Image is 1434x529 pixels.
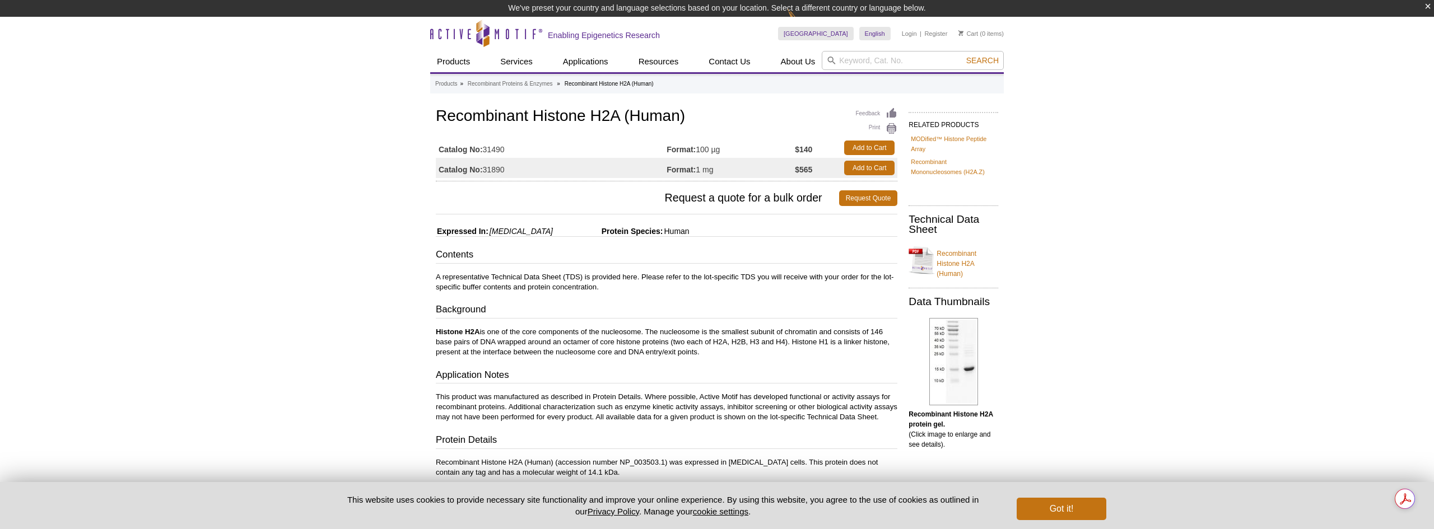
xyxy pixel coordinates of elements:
td: 31890 [436,158,667,178]
h2: Enabling Epigenetics Research [548,30,660,40]
td: 1 mg [667,158,795,178]
b: Recombinant Histone H2A protein gel. [909,410,993,428]
a: Request Quote [839,190,898,206]
a: Contact Us [702,51,757,72]
strong: Format: [667,144,696,155]
a: Products [435,79,457,89]
a: Register [924,30,947,38]
a: Applications [556,51,615,72]
img: Your Cart [958,30,963,36]
img: Change Here [788,8,817,35]
a: Services [493,51,539,72]
strong: $565 [795,165,812,175]
li: (0 items) [958,27,1004,40]
li: » [460,81,463,87]
span: Expressed In: [436,227,488,236]
strong: Catalog No: [439,144,483,155]
input: Keyword, Cat. No. [822,51,1004,70]
a: Resources [632,51,686,72]
span: Search [966,56,999,65]
strong: Format: [667,165,696,175]
button: Search [963,55,1002,65]
p: is one of the core components of the nucleosome. The nucleosome is the smallest subunit of chroma... [436,327,897,357]
a: About Us [774,51,822,72]
h3: Background [436,303,897,319]
a: Recombinant Mononucleosomes (H2A.Z) [911,157,996,177]
li: Recombinant Histone H2A (Human) [565,81,654,87]
a: Login [902,30,917,38]
span: Human [663,227,689,236]
a: Cart [958,30,978,38]
h2: Technical Data Sheet [909,214,998,235]
a: Add to Cart [844,141,895,155]
a: English [859,27,891,40]
h1: Recombinant Histone H2A (Human) [436,107,897,127]
li: » [557,81,560,87]
h3: Application Notes [436,368,897,384]
a: Add to Cart [844,161,895,175]
h3: Contents [436,248,897,264]
i: [MEDICAL_DATA] [490,227,553,236]
li: | [920,27,921,40]
h2: RELATED PRODUCTS [909,112,998,132]
td: 100 µg [667,138,795,158]
strong: $140 [795,144,812,155]
p: A representative Technical Data Sheet (TDS) is provided here. Please refer to the lot-specific TD... [436,272,897,292]
h2: Data Thumbnails [909,297,998,307]
a: [GEOGRAPHIC_DATA] [778,27,854,40]
a: Products [430,51,477,72]
a: Recombinant Proteins & Enzymes [468,79,553,89]
img: Recombinant Histone H2A protein gel. [929,318,978,405]
button: cookie settings [693,507,748,516]
a: MODified™ Histone Peptide Array [911,134,996,154]
button: Got it! [1017,498,1106,520]
strong: Histone H2A [436,327,479,336]
a: Privacy Policy [588,507,639,516]
td: 31490 [436,138,667,158]
p: Recombinant Histone H2A (Human) (accession number NP_003503.1) was expressed in [MEDICAL_DATA] ce... [436,457,897,477]
a: Print [855,123,897,135]
span: Request a quote for a bulk order [436,190,839,206]
a: Recombinant Histone H2A (Human) [909,242,998,279]
p: This website uses cookies to provide necessary site functionality and improve your online experie... [328,494,998,517]
a: Feedback [855,107,897,120]
p: (Click image to enlarge and see details). [909,409,998,450]
span: Protein Species: [555,227,663,236]
strong: Catalog No: [439,165,483,175]
p: This product was manufactured as described in Protein Details. Where possible, Active Motif has d... [436,392,897,422]
h3: Protein Details [436,433,897,449]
